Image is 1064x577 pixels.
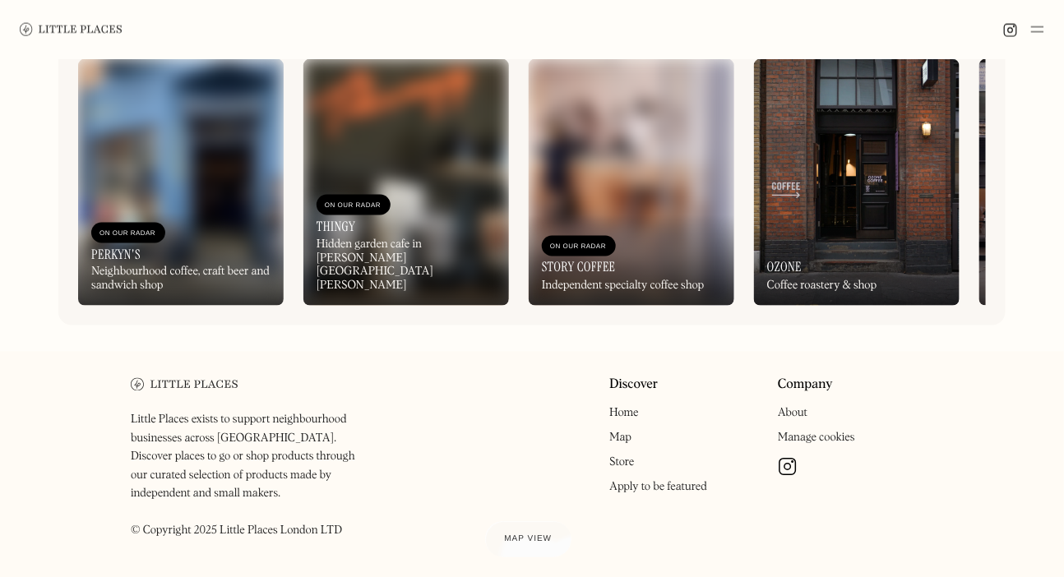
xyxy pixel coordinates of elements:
[767,260,802,275] h3: Ozone
[91,265,271,293] div: Neighbourhood coffee, craft beer and sandwich shop
[485,521,572,557] a: Map view
[767,279,877,293] div: Coffee roastery & shop
[754,59,960,306] a: OzoneCoffee roastery & shop
[778,378,833,394] a: Company
[317,238,496,293] div: Hidden garden cafe in [PERSON_NAME][GEOGRAPHIC_DATA][PERSON_NAME]
[609,482,707,493] a: Apply to be featured
[78,59,284,306] a: On Our RadarPerkyn'sNeighbourhood coffee, craft beer and sandwich shop
[778,408,807,419] a: About
[131,411,372,540] p: Little Places exists to support neighbourhood businesses across [GEOGRAPHIC_DATA]. Discover place...
[505,534,553,543] span: Map view
[609,378,658,394] a: Discover
[609,432,631,444] a: Map
[99,225,157,242] div: On Our Radar
[609,408,638,419] a: Home
[325,197,382,214] div: On Our Radar
[542,260,616,275] h3: Story Coffee
[778,432,855,444] a: Manage cookies
[542,279,704,293] div: Independent specialty coffee shop
[303,59,509,306] a: On Our RadarThingyHidden garden cafe in [PERSON_NAME][GEOGRAPHIC_DATA][PERSON_NAME]
[529,59,734,306] a: On Our RadarStory CoffeeIndependent specialty coffee shop
[317,219,355,234] h3: Thingy
[91,247,141,262] h3: Perkyn's
[609,457,634,469] a: Store
[550,238,608,255] div: On Our Radar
